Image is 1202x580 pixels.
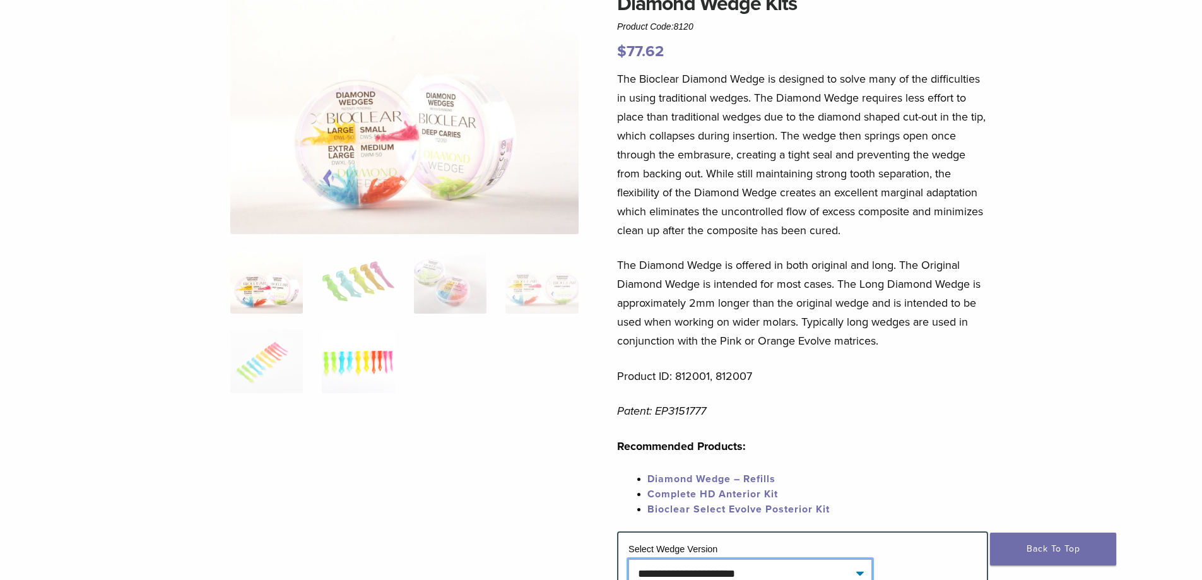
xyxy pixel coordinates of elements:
label: Select Wedge Version [628,544,717,554]
em: Patent: EP3151777 [617,404,706,418]
img: Diamond Wedge Kits - Image 6 [322,330,394,393]
span: Product Code: [617,21,693,32]
p: The Diamond Wedge is offered in both original and long. The Original Diamond Wedge is intended fo... [617,256,988,350]
img: Diamond Wedge Kits - Image 2 [322,251,394,314]
img: Diamond-Wedges-Assorted-3-Copy-e1548779949314-324x324.jpg [230,251,303,314]
img: Diamond Wedge Kits - Image 3 [414,251,486,314]
img: Diamond Wedge Kits - Image 5 [230,330,303,393]
img: Diamond Wedge Kits - Image 4 [505,251,578,314]
span: 8120 [674,21,693,32]
p: The Bioclear Diamond Wedge is designed to solve many of the difficulties in using traditional wed... [617,69,988,240]
strong: Recommended Products: [617,439,746,453]
bdi: 77.62 [617,42,664,61]
span: $ [617,42,627,61]
a: Back To Top [990,533,1116,565]
a: Diamond Wedge – Refills [647,473,775,485]
a: Complete HD Anterior Kit [647,488,778,500]
p: Product ID: 812001, 812007 [617,367,988,386]
a: Bioclear Select Evolve Posterior Kit [647,503,830,516]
